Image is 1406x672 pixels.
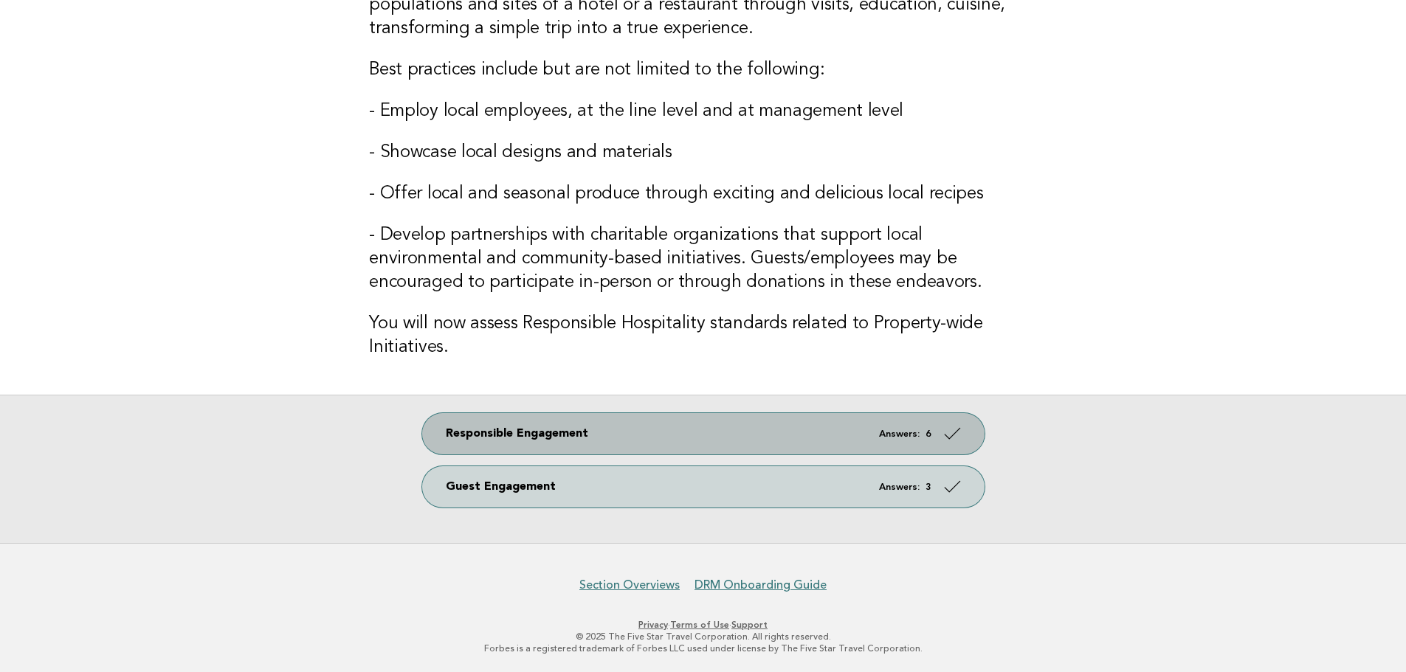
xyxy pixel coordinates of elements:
[252,619,1155,631] p: · ·
[579,578,680,592] a: Section Overviews
[252,642,1155,654] p: Forbes is a registered trademark of Forbes LLC used under license by The Five Star Travel Corpora...
[670,620,729,630] a: Terms of Use
[879,429,920,439] em: Answers:
[926,482,931,492] strong: 3
[879,482,920,492] em: Answers:
[638,620,668,630] a: Privacy
[731,620,768,630] a: Support
[422,413,985,454] a: Responsible Engagement Answers: 6
[369,141,1037,164] h3: - Showcase local designs and materials
[695,578,827,592] a: DRM Onboarding Guide
[369,58,1037,82] h3: Best practices include but are not limited to the following:
[422,466,985,508] a: Guest Engagement Answers: 3
[369,224,1037,294] h3: - Develop partnerships with charitable organizations that support local environmental and communi...
[369,100,1037,123] h3: - Employ local employees, at the line level and at management level
[252,631,1155,642] p: © 2025 The Five Star Travel Corporation. All rights reserved.
[369,182,1037,206] h3: - Offer local and seasonal produce through exciting and delicious local recipes
[369,312,1037,359] h3: You will now assess Responsible Hospitality standards related to Property-wide Initiatives.
[926,429,931,439] strong: 6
